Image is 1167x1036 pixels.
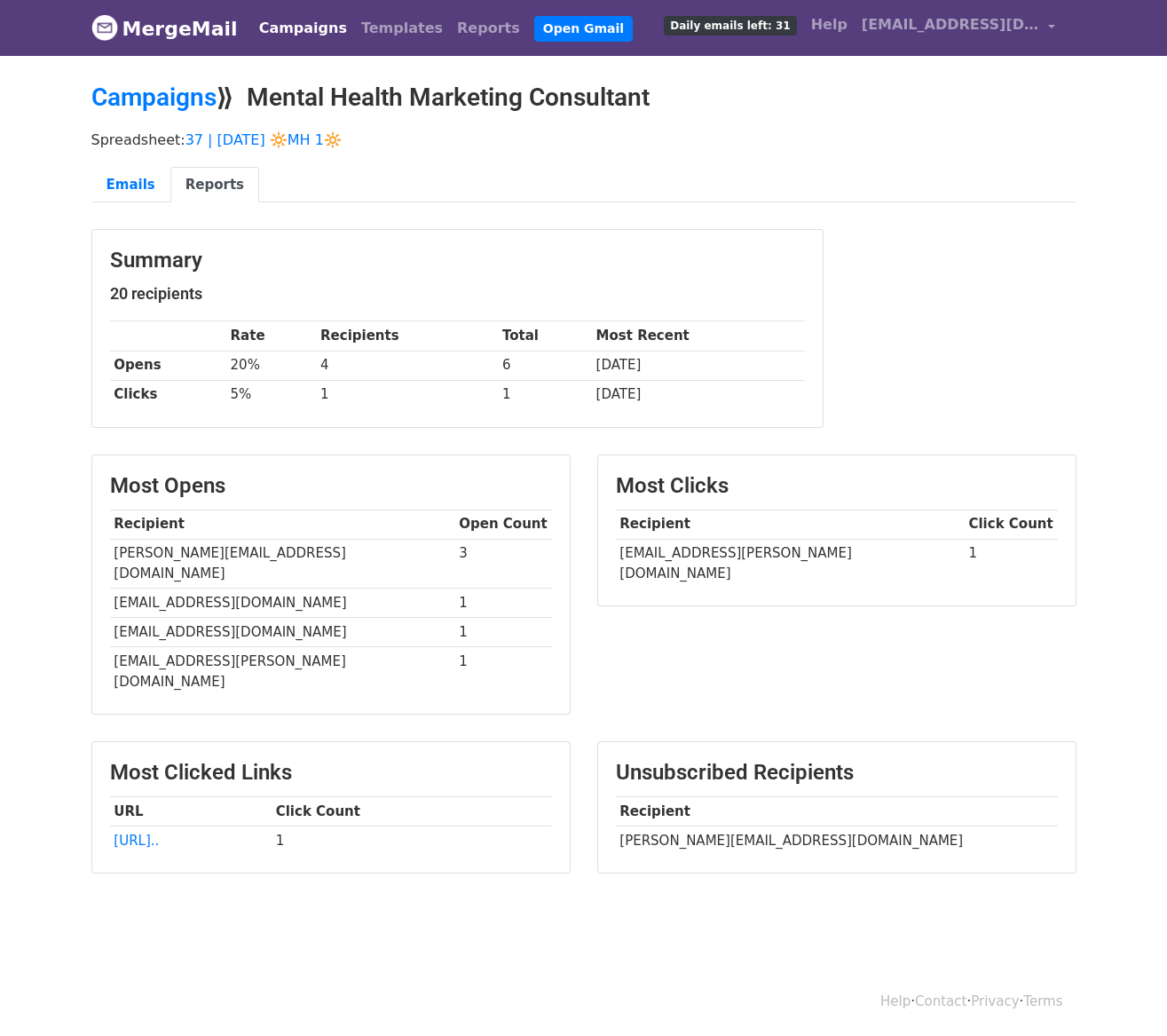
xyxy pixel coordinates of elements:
[91,83,217,112] a: Campaigns
[110,473,552,499] h3: Most Opens
[110,248,805,273] h3: Summary
[616,796,1058,826] th: Recipient
[110,760,552,786] h3: Most Clicked Links
[498,380,592,409] td: 1
[664,16,796,36] span: Daily emails left: 31
[185,131,342,148] a: 37 | [DATE] 🔆MH 1🔆
[110,647,455,696] td: [EMAIL_ADDRESS][PERSON_NAME][DOMAIN_NAME]
[534,16,633,42] a: Open Gmail
[316,351,498,380] td: 4
[880,993,911,1009] a: Help
[110,796,272,826] th: URL
[110,284,805,304] h5: 20 recipients
[110,351,226,380] th: Opens
[110,589,455,618] td: [EMAIL_ADDRESS][DOMAIN_NAME]
[855,7,1062,49] a: [EMAIL_ADDRESS][DOMAIN_NAME]
[455,647,552,696] td: 1
[616,510,965,539] th: Recipient
[91,14,118,41] img: MergeMail logo
[804,7,855,43] a: Help
[616,473,1058,499] h3: Most Clicks
[226,351,317,380] td: 20%
[455,618,552,647] td: 1
[915,993,966,1009] a: Contact
[657,7,803,43] a: Daily emails left: 31
[592,321,805,351] th: Most Recent
[450,11,527,46] a: Reports
[965,539,1058,588] td: 1
[114,833,159,849] a: [URL]..
[316,380,498,409] td: 1
[272,826,552,855] td: 1
[91,10,238,47] a: MergeMail
[498,321,592,351] th: Total
[455,539,552,589] td: 3
[862,14,1039,36] span: [EMAIL_ADDRESS][DOMAIN_NAME]
[226,321,317,351] th: Rate
[1078,951,1167,1036] iframe: Chat Widget
[110,539,455,589] td: [PERSON_NAME][EMAIL_ADDRESS][DOMAIN_NAME]
[226,380,317,409] td: 5%
[91,83,1076,113] h2: ⟫ Mental Health Marketing Consultant
[455,589,552,618] td: 1
[170,167,259,203] a: Reports
[971,993,1019,1009] a: Privacy
[91,130,1076,149] p: Spreadsheet:
[592,351,805,380] td: [DATE]
[354,11,450,46] a: Templates
[616,539,965,588] td: [EMAIL_ADDRESS][PERSON_NAME][DOMAIN_NAME]
[110,510,455,539] th: Recipient
[498,351,592,380] td: 6
[616,760,1058,786] h3: Unsubscribed Recipients
[455,510,552,539] th: Open Count
[316,321,498,351] th: Recipients
[1023,993,1062,1009] a: Terms
[110,618,455,647] td: [EMAIL_ADDRESS][DOMAIN_NAME]
[110,380,226,409] th: Clicks
[616,826,1058,855] td: [PERSON_NAME][EMAIL_ADDRESS][DOMAIN_NAME]
[592,380,805,409] td: [DATE]
[965,510,1058,539] th: Click Count
[272,796,552,826] th: Click Count
[252,11,354,46] a: Campaigns
[91,167,170,203] a: Emails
